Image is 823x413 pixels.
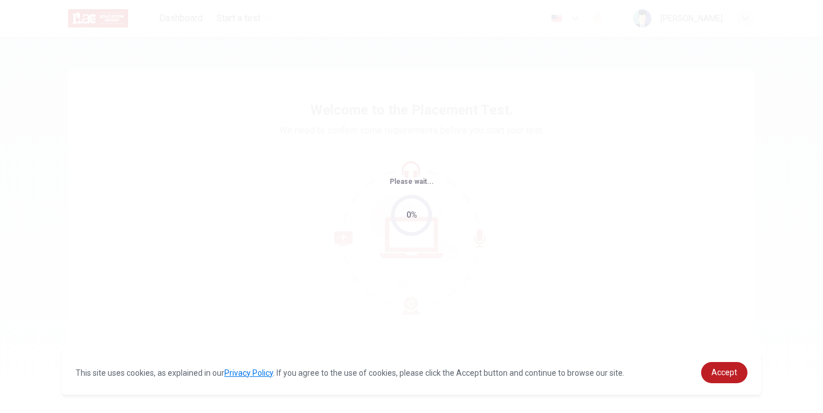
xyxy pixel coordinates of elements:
span: Accept [711,368,737,377]
div: cookieconsent [62,351,761,395]
a: dismiss cookie message [701,362,747,383]
div: 0% [406,209,417,222]
a: Privacy Policy [224,368,273,377]
span: Please wait... [390,178,434,186]
span: This site uses cookies, as explained in our . If you agree to the use of cookies, please click th... [76,368,624,377]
